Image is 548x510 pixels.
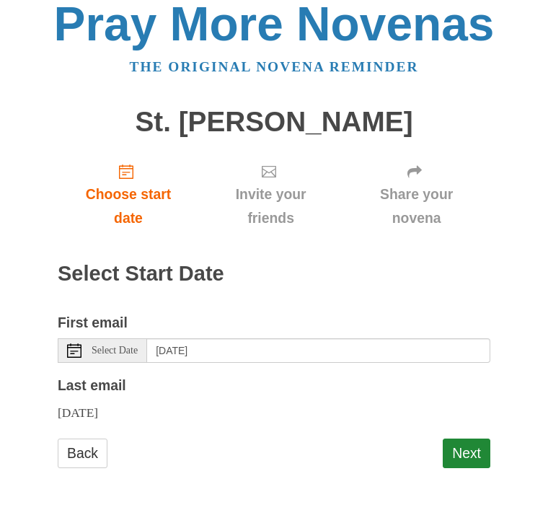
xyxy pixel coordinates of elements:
label: First email [58,311,128,335]
span: Select Date [92,346,138,356]
a: Choose start date [58,151,199,237]
span: Choose start date [72,183,185,230]
a: Share your novena [342,151,490,237]
a: Back [58,439,107,468]
span: Invite your friends [213,183,328,230]
label: Last email [58,374,126,397]
a: Invite your friends [199,151,342,237]
span: Share your novena [357,183,476,230]
span: [DATE] [58,405,98,420]
h1: St. [PERSON_NAME] [58,107,490,138]
button: Next [443,439,490,468]
h2: Select Start Date [58,263,490,286]
a: The original novena reminder [130,59,419,74]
